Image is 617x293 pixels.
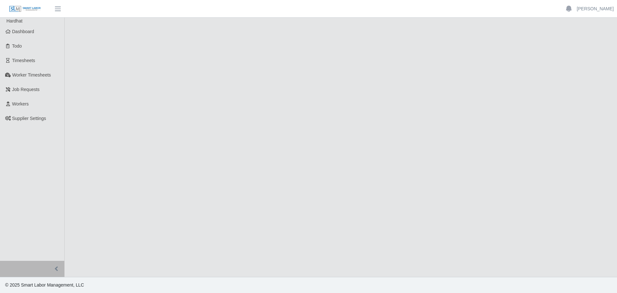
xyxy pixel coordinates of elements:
span: Todo [12,43,22,49]
span: Job Requests [12,87,40,92]
span: Dashboard [12,29,34,34]
span: Worker Timesheets [12,72,51,78]
span: © 2025 Smart Labor Management, LLC [5,282,84,288]
img: SLM Logo [9,5,41,13]
span: Timesheets [12,58,35,63]
span: Hardhat [6,18,22,23]
span: Workers [12,101,29,106]
span: Supplier Settings [12,116,46,121]
a: [PERSON_NAME] [577,5,614,12]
